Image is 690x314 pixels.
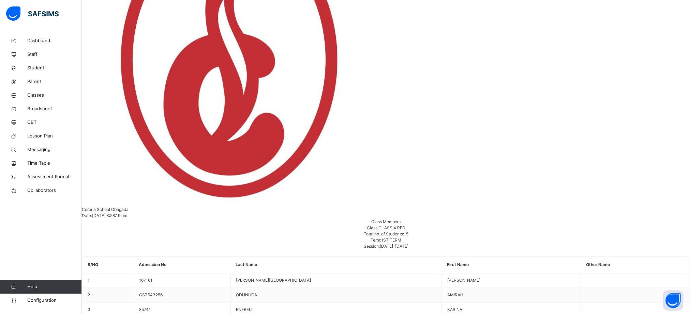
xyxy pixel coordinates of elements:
[367,225,378,230] span: Class:
[230,288,442,302] td: ODUNUGA
[27,133,82,139] span: Lesson Plan
[364,231,404,236] span: Total no. of Students:
[27,173,82,180] span: Assessment Format
[581,257,690,273] th: Other Name
[134,273,230,288] td: 167161
[27,37,82,44] span: Dashboard
[27,160,82,167] span: Time Table
[82,207,129,212] span: Corona School Gbagada
[27,283,81,290] span: Help
[27,297,81,304] span: Configuration
[82,288,134,302] td: 2
[27,119,82,126] span: CBT
[27,105,82,112] span: Broadsheet
[134,257,230,273] th: Admission No.
[442,288,581,302] td: AMIRAH
[381,237,401,243] span: 1ST TERM
[27,78,82,85] span: Parent
[442,273,581,288] td: [PERSON_NAME]
[27,187,82,194] span: Collaborators
[442,257,581,273] th: First Name
[230,257,442,273] th: Last Name
[27,51,82,58] span: Staff
[404,231,408,236] span: 15
[380,244,408,249] span: [DATE]-[DATE]
[371,219,401,224] span: Class Members
[27,92,82,99] span: Classes
[230,273,442,288] td: [PERSON_NAME][GEOGRAPHIC_DATA]
[663,290,683,311] button: Open asap
[82,213,92,218] span: Date:
[371,237,381,243] span: Term:
[6,6,59,21] img: safsims
[364,244,380,249] span: Session:
[27,65,82,71] span: Student
[82,257,134,273] th: S/NO
[92,213,127,218] span: [DATE] 3:58:19 pm
[27,146,82,153] span: Messaging
[378,225,405,230] span: CLASS 4 RED
[134,288,230,302] td: CST543256
[82,273,134,288] td: 1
